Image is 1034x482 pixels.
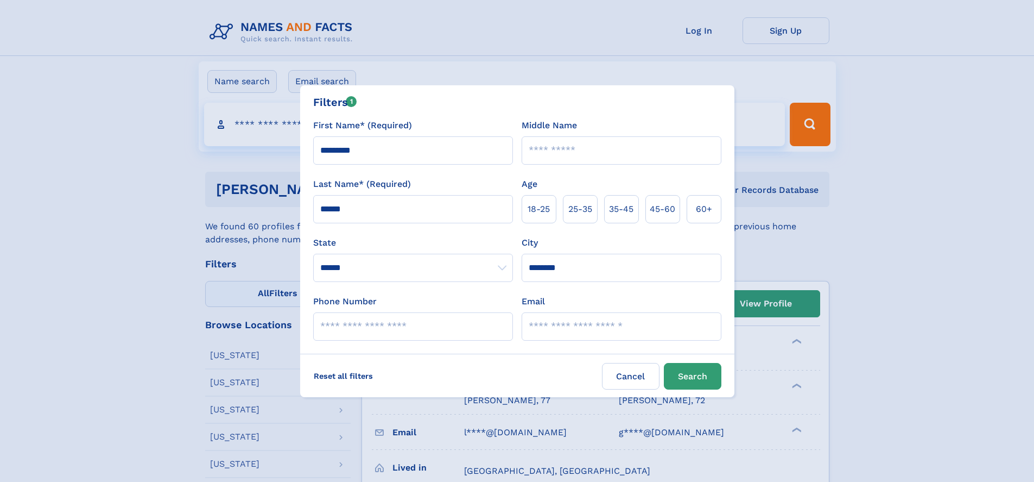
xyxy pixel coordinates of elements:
[313,119,412,132] label: First Name* (Required)
[568,203,592,216] span: 25‑35
[664,363,721,390] button: Search
[528,203,550,216] span: 18‑25
[602,363,659,390] label: Cancel
[650,203,675,216] span: 45‑60
[522,236,538,249] label: City
[522,178,537,191] label: Age
[696,203,712,216] span: 60+
[522,295,545,308] label: Email
[307,363,380,389] label: Reset all filters
[313,178,411,191] label: Last Name* (Required)
[313,94,357,110] div: Filters
[522,119,577,132] label: Middle Name
[313,295,377,308] label: Phone Number
[313,236,513,249] label: State
[609,203,633,216] span: 35‑45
